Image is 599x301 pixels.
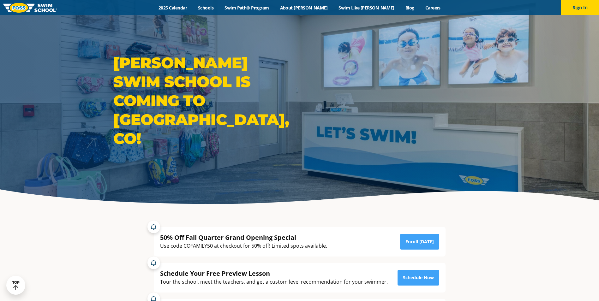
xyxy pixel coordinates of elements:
[160,269,388,278] div: Schedule Your Free Preview Lesson
[12,280,20,290] div: TOP
[400,5,420,11] a: Blog
[193,5,219,11] a: Schools
[400,234,439,250] a: Enroll [DATE]
[160,233,327,242] div: 50% Off Fall Quarter Grand Opening Special
[113,53,297,148] h1: [PERSON_NAME] Swim School is coming to [GEOGRAPHIC_DATA], CO!
[333,5,400,11] a: Swim Like [PERSON_NAME]
[398,270,439,286] a: Schedule Now
[420,5,446,11] a: Careers
[153,5,193,11] a: 2025 Calendar
[3,3,57,13] img: FOSS Swim School Logo
[160,278,388,286] div: Tour the school, meet the teachers, and get a custom level recommendation for your swimmer.
[219,5,274,11] a: Swim Path® Program
[274,5,333,11] a: About [PERSON_NAME]
[160,242,327,250] div: Use code COFAMILY50 at checkout for 50% off! Limited spots available.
